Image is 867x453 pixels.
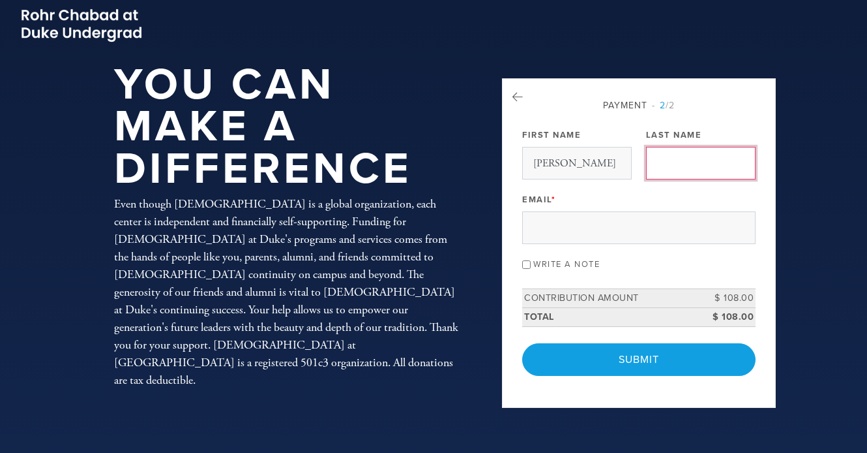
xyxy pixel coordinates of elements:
[697,307,756,326] td: $ 108.00
[533,259,600,270] label: Write a note
[646,129,702,141] label: Last Name
[20,7,143,44] img: Picture2_0.png
[522,307,697,326] td: Total
[697,289,756,308] td: $ 108.00
[652,100,675,111] span: /2
[114,195,460,389] div: Even though [DEMOGRAPHIC_DATA] is a global organization, each center is independent and financial...
[522,129,581,141] label: First Name
[660,100,666,111] span: 2
[522,194,555,206] label: Email
[551,195,556,205] span: This field is required.
[522,99,756,112] div: Payment
[114,64,460,191] h1: You Can Make a Difference
[522,343,756,376] input: Submit
[522,289,697,308] td: Contribution Amount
